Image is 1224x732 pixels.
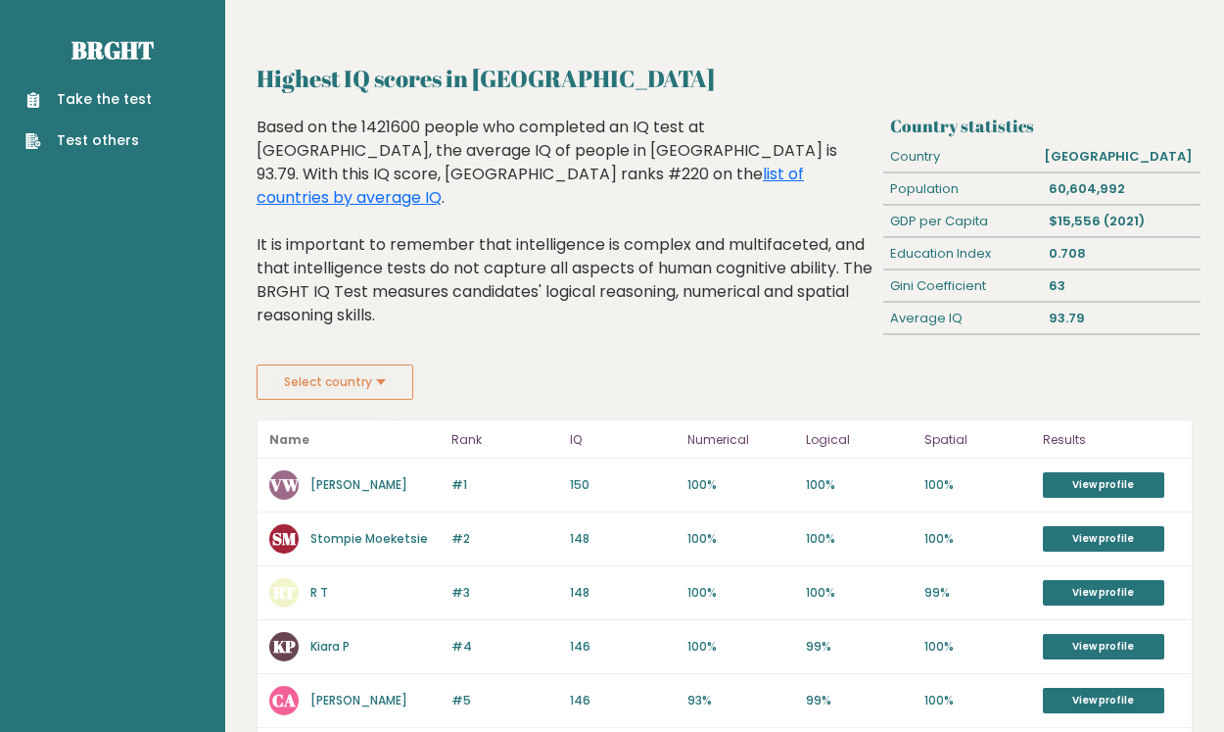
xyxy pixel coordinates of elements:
[687,692,794,709] p: 93%
[273,635,296,658] text: KP
[257,61,1193,96] h2: Highest IQ scores in [GEOGRAPHIC_DATA]
[1043,688,1164,713] a: View profile
[272,527,297,550] text: SM
[272,689,296,711] text: CA
[924,428,1031,452] p: Spatial
[451,428,558,452] p: Rank
[924,476,1031,494] p: 100%
[687,428,794,452] p: Numerical
[25,130,152,151] a: Test others
[806,584,913,602] p: 100%
[570,692,677,709] p: 146
[1043,428,1180,452] p: Results
[451,584,558,602] p: #3
[269,431,309,448] b: Name
[924,530,1031,548] p: 100%
[1042,303,1200,334] div: 93.79
[451,692,558,709] p: #5
[1043,634,1164,659] a: View profile
[687,476,794,494] p: 100%
[924,584,1031,602] p: 99%
[924,692,1031,709] p: 100%
[687,638,794,656] p: 100%
[310,530,428,547] a: Stompie Moeketsie
[269,473,300,496] text: VW
[71,34,154,66] a: Brght
[310,476,407,493] a: [PERSON_NAME]
[570,476,677,494] p: 150
[310,692,407,708] a: [PERSON_NAME]
[570,428,677,452] p: IQ
[883,206,1042,237] div: GDP per Capita
[1043,580,1164,606] a: View profile
[570,530,677,548] p: 148
[257,116,875,357] div: Based on the 1421600 people who completed an IQ test at [GEOGRAPHIC_DATA], the average IQ of peop...
[1042,173,1200,205] div: 60,604,992
[451,638,558,656] p: #4
[257,163,804,209] a: list of countries by average IQ
[1042,270,1200,302] div: 63
[806,428,913,452] p: Logical
[687,584,794,602] p: 100%
[1042,238,1200,269] div: 0.708
[570,638,677,656] p: 146
[310,584,328,601] a: R T
[451,476,558,494] p: #1
[924,638,1031,656] p: 100%
[257,365,413,400] button: Select country
[890,116,1193,136] h3: Country statistics
[883,303,1042,334] div: Average IQ
[806,638,913,656] p: 99%
[570,584,677,602] p: 148
[1037,141,1200,172] div: [GEOGRAPHIC_DATA]
[806,530,913,548] p: 100%
[687,530,794,548] p: 100%
[451,530,558,548] p: #2
[1043,472,1164,498] a: View profile
[806,692,913,709] p: 99%
[310,638,350,655] a: Kiara P
[883,238,1042,269] div: Education Index
[883,270,1042,302] div: Gini Coefficient
[1043,526,1164,552] a: View profile
[806,476,913,494] p: 100%
[883,141,1037,172] div: Country
[883,173,1042,205] div: Population
[1042,206,1200,237] div: $15,556 (2021)
[25,89,152,110] a: Take the test
[272,581,296,604] text: RT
